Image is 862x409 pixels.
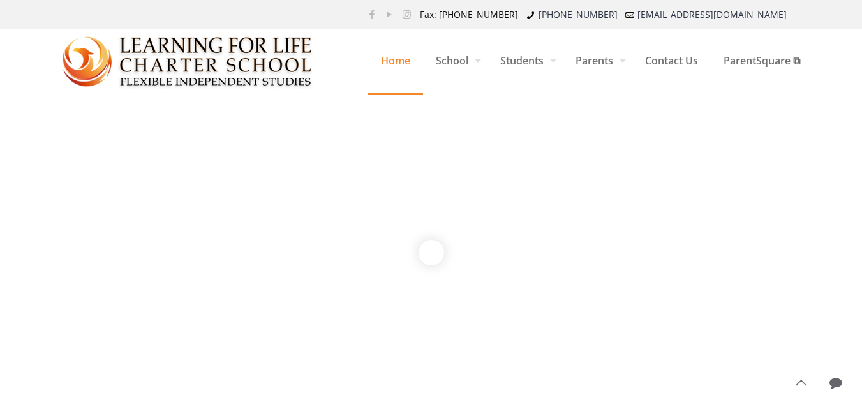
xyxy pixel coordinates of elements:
[524,8,537,20] i: phone
[383,8,396,20] a: YouTube icon
[368,29,423,93] a: Home
[63,29,313,93] a: Learning for Life Charter School
[563,29,632,93] a: Parents
[637,8,787,20] a: [EMAIL_ADDRESS][DOMAIN_NAME]
[368,41,423,80] span: Home
[423,41,487,80] span: School
[624,8,637,20] i: mail
[539,8,618,20] a: [PHONE_NUMBER]
[711,29,813,93] a: ParentSquare ⧉
[563,41,632,80] span: Parents
[632,29,711,93] a: Contact Us
[63,29,313,93] img: Home
[366,8,379,20] a: Facebook icon
[487,29,563,93] a: Students
[632,41,711,80] span: Contact Us
[711,41,813,80] span: ParentSquare ⧉
[423,29,487,93] a: School
[400,8,413,20] a: Instagram icon
[487,41,563,80] span: Students
[787,369,814,396] a: Back to top icon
